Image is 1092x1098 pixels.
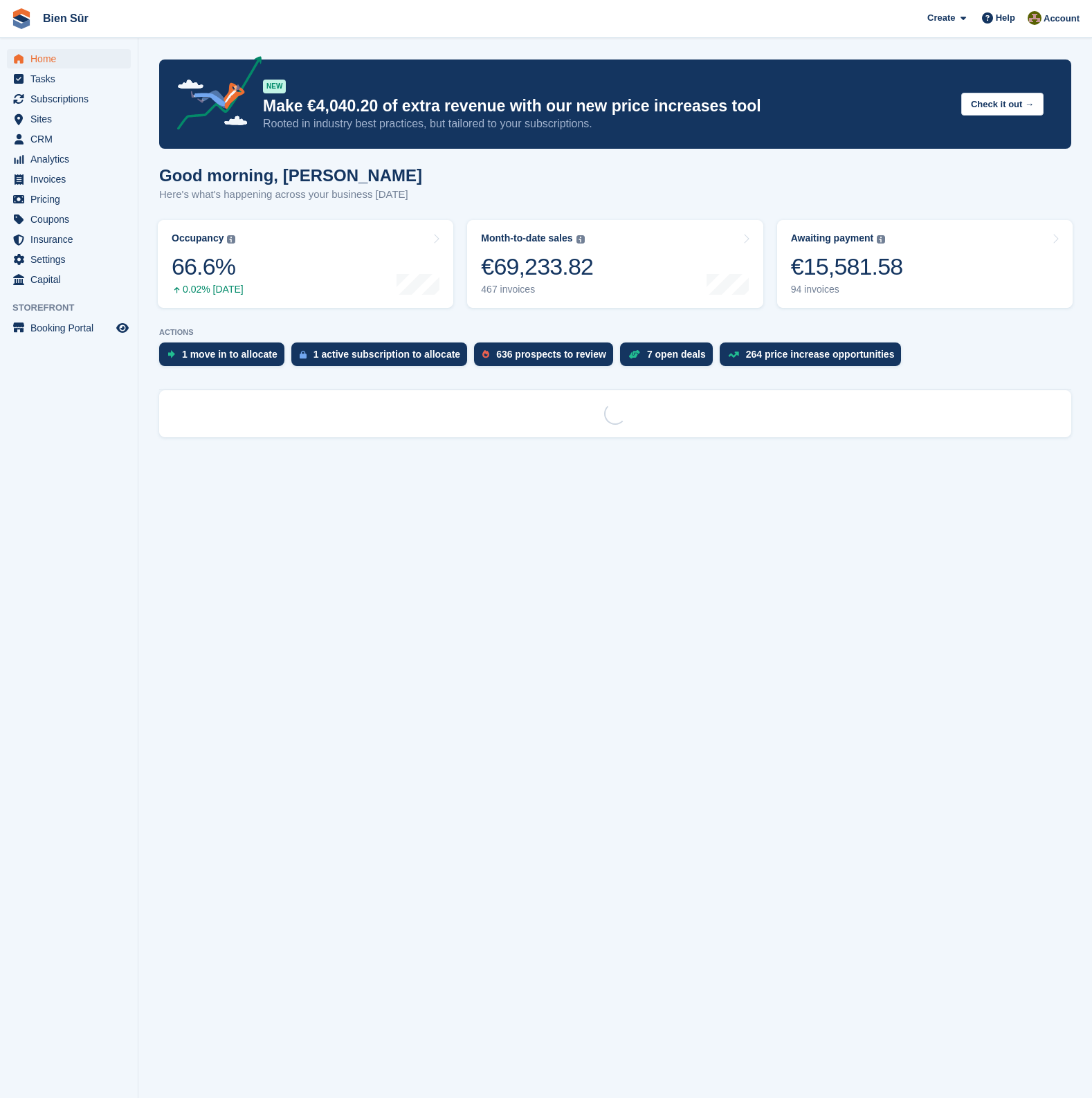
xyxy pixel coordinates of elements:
h1: Good morning, [PERSON_NAME] [159,166,422,185]
a: Occupancy 66.6% 0.02% [DATE] [158,220,453,308]
a: 1 move in to allocate [159,342,291,373]
a: 264 price increase opportunities [720,342,909,373]
a: menu [7,170,131,189]
p: Here's what's happening across your business [DATE] [159,187,422,203]
p: Make €4,040.20 of extra revenue with our new price increases tool [263,96,950,116]
img: deal-1b604bf984904fb50ccaf53a9ad4b4a5d6e5aea283cecdc64d6e3604feb123c2.svg [628,349,640,359]
span: Account [1044,12,1080,26]
span: Invoices [30,170,113,189]
span: CRM [30,129,113,149]
img: price-adjustments-announcement-icon-8257ccfd72463d97f412b2fc003d46551f7dbcb40ab6d574587a9cd5c0d94... [165,56,262,135]
a: menu [7,109,131,129]
span: Insurance [30,230,113,249]
div: 66.6% [172,253,244,281]
div: 636 prospects to review [496,349,606,360]
span: Home [30,49,113,68]
button: Check it out → [961,93,1044,116]
a: menu [7,149,131,169]
span: Sites [30,109,113,129]
p: ACTIONS [159,328,1071,337]
span: Tasks [30,69,113,89]
div: Awaiting payment [791,232,874,244]
div: 467 invoices [481,284,593,295]
div: 7 open deals [647,349,706,360]
img: icon-info-grey-7440780725fd019a000dd9b08b2336e03edf1995a4989e88bcd33f0948082b44.svg [227,235,235,244]
div: €69,233.82 [481,253,593,281]
span: Help [996,11,1015,25]
span: Pricing [30,190,113,209]
div: 1 active subscription to allocate [313,349,460,360]
a: menu [7,250,131,269]
a: Bien Sûr [37,7,94,30]
span: Settings [30,250,113,269]
div: 94 invoices [791,284,903,295]
a: menu [7,129,131,149]
img: stora-icon-8386f47178a22dfd0bd8f6a31ec36ba5ce8667c1dd55bd0f319d3a0aa187defe.svg [11,8,32,29]
img: active_subscription_to_allocate_icon-d502201f5373d7db506a760aba3b589e785aa758c864c3986d89f69b8ff3... [300,350,307,359]
span: Subscriptions [30,89,113,109]
a: menu [7,230,131,249]
a: menu [7,69,131,89]
span: Capital [30,270,113,289]
a: 7 open deals [620,342,720,373]
div: Occupancy [172,232,224,244]
a: Preview store [114,320,131,336]
div: NEW [263,80,286,93]
img: prospect-51fa495bee0391a8d652442698ab0144808aea92771e9ea1ae160a38d050c398.svg [482,350,489,358]
img: price_increase_opportunities-93ffe204e8149a01c8c9dc8f82e8f89637d9d84a8eef4429ea346261dce0b2c0.svg [728,351,739,358]
img: icon-info-grey-7440780725fd019a000dd9b08b2336e03edf1995a4989e88bcd33f0948082b44.svg [877,235,885,244]
img: move_ins_to_allocate_icon-fdf77a2bb77ea45bf5b3d319d69a93e2d87916cf1d5bf7949dd705db3b84f3ca.svg [167,350,175,358]
img: icon-info-grey-7440780725fd019a000dd9b08b2336e03edf1995a4989e88bcd33f0948082b44.svg [576,235,585,244]
div: 0.02% [DATE] [172,284,244,295]
span: Storefront [12,301,138,315]
span: Analytics [30,149,113,169]
a: Awaiting payment €15,581.58 94 invoices [777,220,1073,308]
div: 264 price increase opportunities [746,349,895,360]
div: 1 move in to allocate [182,349,277,360]
div: €15,581.58 [791,253,903,281]
a: menu [7,190,131,209]
img: Matthieu Burnand [1028,11,1041,25]
a: menu [7,318,131,338]
span: Booking Portal [30,318,113,338]
a: menu [7,49,131,68]
a: menu [7,270,131,289]
span: Coupons [30,210,113,229]
a: 636 prospects to review [474,342,620,373]
p: Rooted in industry best practices, but tailored to your subscriptions. [263,116,950,131]
a: menu [7,89,131,109]
a: menu [7,210,131,229]
span: Create [927,11,955,25]
a: 1 active subscription to allocate [291,342,474,373]
a: Month-to-date sales €69,233.82 467 invoices [467,220,763,308]
div: Month-to-date sales [481,232,572,244]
